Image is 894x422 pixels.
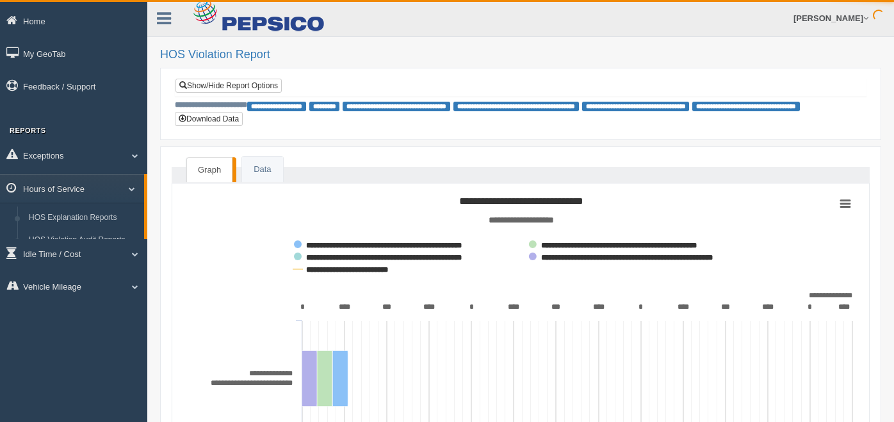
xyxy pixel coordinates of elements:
[175,79,282,93] a: Show/Hide Report Options
[242,157,282,183] a: Data
[160,49,881,61] h2: HOS Violation Report
[175,112,243,126] button: Download Data
[186,157,232,183] a: Graph
[23,207,144,230] a: HOS Explanation Reports
[23,229,144,252] a: HOS Violation Audit Reports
